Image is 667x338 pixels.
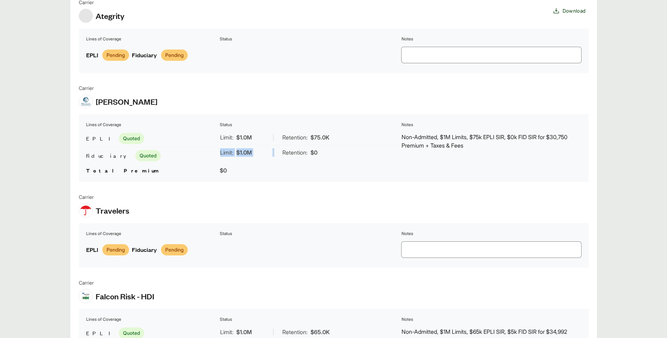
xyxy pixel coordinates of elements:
span: Quoted [135,150,161,161]
span: Fiduciary [132,50,157,60]
th: Notes [401,121,582,128]
th: Status [219,316,400,323]
span: Pending [161,244,188,255]
span: EPLI [86,134,116,143]
span: EPLI [86,329,116,337]
span: $75.0K [310,133,329,142]
span: Total Premium [86,167,160,174]
span: Carrier [79,279,154,286]
img: Falcon Risk - HDI [79,292,92,300]
span: | [272,134,274,141]
button: Download [550,4,589,17]
span: | [272,329,274,336]
span: Pending [161,50,188,61]
span: Ategrity [96,11,124,21]
th: Lines of Coverage [86,316,218,323]
span: Retention: [282,148,308,157]
span: $0 [310,148,318,157]
th: Notes [401,35,582,43]
span: Limit: [220,148,233,157]
span: $1.0M [236,328,252,336]
th: Status [219,230,400,237]
span: Fiduciary [132,245,157,254]
span: Limit: [220,133,233,142]
th: Lines of Coverage [86,230,218,237]
span: Travelers [96,205,129,216]
span: Pending [102,244,129,255]
th: Notes [401,316,582,323]
span: Limit: [220,328,233,336]
span: Retention: [282,328,308,336]
th: Lines of Coverage [86,121,218,128]
p: Non-Admitted, $1M Limits, $75k EPLI SIR, $0k FID SIR for $30,750 Premium + Taxes & Fees [402,133,581,150]
span: $1.0M [236,133,252,142]
span: Quoted [119,133,144,144]
span: $1.0M [236,148,252,157]
th: Lines of Coverage [86,35,218,43]
span: Carrier [79,193,129,201]
th: Notes [401,230,582,237]
span: [PERSON_NAME] [96,96,158,107]
span: EPLI [86,245,98,254]
span: Retention: [282,133,308,142]
span: $65.0K [310,328,330,336]
span: Pending [102,50,129,61]
span: Fiduciary [86,151,133,160]
th: Status [219,35,400,43]
span: Falcon Risk - HDI [96,291,154,301]
span: $0 [220,167,227,174]
img: Travelers [79,204,92,217]
th: Status [219,121,400,128]
span: Download [563,7,586,14]
img: Hudson [79,95,92,108]
span: | [272,149,274,156]
span: EPLI [86,50,98,60]
span: Carrier [79,84,158,92]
